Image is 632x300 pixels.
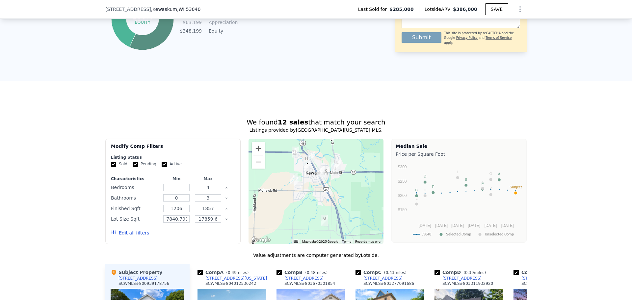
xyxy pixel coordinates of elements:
[302,240,338,243] span: Map data ©2025 Google
[498,172,501,176] text: A
[276,269,330,276] div: Comp B
[250,235,272,244] a: Open this area in Google Maps (opens a new window)
[133,161,156,167] label: Pending
[442,276,482,281] div: [STREET_ADDRESS]
[284,281,335,286] div: SCWMLS # 803670301854
[355,269,409,276] div: Comp C
[331,165,339,176] div: 611 Highland Ave
[252,155,265,169] button: Zoom out
[465,177,467,181] text: B
[424,174,426,178] text: D
[162,162,167,167] input: Active
[457,170,458,174] text: I
[194,176,223,181] div: Max
[485,3,508,15] button: SAVE
[358,6,390,13] span: Last Sold for
[421,232,431,236] text: 53040
[105,252,527,259] div: Value adjustments are computer generated by Lotside .
[334,159,341,171] div: 703 Glacial Ln
[398,193,407,198] text: $200
[118,281,169,286] div: SCWMLS # 800939178756
[111,176,159,181] div: Characteristics
[513,276,590,281] a: [STREET_ADDRESS][PERSON_NAME]
[317,166,325,177] div: 126 Clinton St
[250,235,272,244] img: Google
[398,207,407,212] text: $150
[111,269,162,276] div: Subject Property
[284,276,324,281] div: [STREET_ADDRESS]
[419,223,431,228] text: [DATE]
[468,223,480,228] text: [DATE]
[105,6,151,13] span: [STREET_ADDRESS]
[207,19,237,26] td: Appreciation
[197,276,267,281] a: [STREET_ADDRESS][US_STATE]
[398,165,407,169] text: $300
[111,143,235,155] div: Modify Comp Filters
[205,281,256,286] div: SCWMLS # 804012536242
[294,176,301,187] div: 499 Reagan Rd
[446,232,471,236] text: Selected Comp
[434,269,488,276] div: Comp D
[485,223,497,228] text: [DATE]
[290,173,298,184] div: 649 Washington Ave
[111,155,235,160] div: Listing Status
[111,214,159,224] div: Lot Size Sqft
[225,218,228,221] button: Clear
[322,167,329,178] div: 1157 Parkview Dr
[179,27,202,35] td: $348,199
[111,162,116,167] input: Sold
[111,193,159,203] div: Bathrooms
[321,215,328,226] div: 262 Owls Ln
[398,179,407,184] text: $250
[461,270,488,275] span: ( miles)
[482,181,484,185] text: F
[396,143,522,150] div: Median Sale
[133,162,138,167] input: Pending
[442,281,493,286] div: SCWMLS # 803311932920
[303,155,310,166] div: 340 Braatz Dr
[111,230,149,236] button: Edit all filters
[489,172,492,176] text: G
[252,142,265,155] button: Zoom in
[453,7,477,12] span: $386,000
[425,6,453,13] span: Lotside ARV
[105,127,527,133] div: Listings provided by [GEOGRAPHIC_DATA][US_STATE] MLS .
[278,118,308,126] strong: 12 sales
[416,196,418,200] text: L
[135,19,150,24] tspan: equity
[434,276,482,281] a: [STREET_ADDRESS]
[396,159,522,241] div: A chart.
[308,151,315,163] div: 1616 Fond Du Lac Ave
[513,269,567,276] div: Comp E
[303,270,330,275] span: ( miles)
[482,181,484,185] text: J
[363,281,414,286] div: SCWMLS # 803277091686
[292,147,299,158] div: 610 Deer Ridge Dr
[513,3,527,16] button: Show Options
[432,185,434,189] text: E
[225,207,228,210] button: Clear
[521,281,572,286] div: SCWMLS # 803457647662
[179,19,202,26] td: $63,199
[402,32,441,43] button: Submit
[424,188,426,192] text: H
[342,240,351,243] a: Terms (opens in new tab)
[485,232,514,236] text: Unselected Comp
[205,276,267,281] div: [STREET_ADDRESS][US_STATE]
[111,161,127,167] label: Sold
[224,270,251,275] span: ( miles)
[307,270,316,275] span: 0.48
[294,240,298,243] button: Keyboard shortcuts
[197,269,251,276] div: Comp A
[276,276,324,281] a: [STREET_ADDRESS]
[435,223,448,228] text: [DATE]
[177,7,200,12] span: , WI 53040
[111,183,159,192] div: Bedrooms
[444,31,520,45] div: This site is protected by reCAPTCHA and the Google and apply.
[389,6,414,13] span: $285,000
[225,197,228,200] button: Clear
[521,276,590,281] div: [STREET_ADDRESS][PERSON_NAME]
[355,240,382,243] a: Report a map error
[304,160,311,172] div: 318 Forest Ave
[456,36,478,40] a: Privacy Policy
